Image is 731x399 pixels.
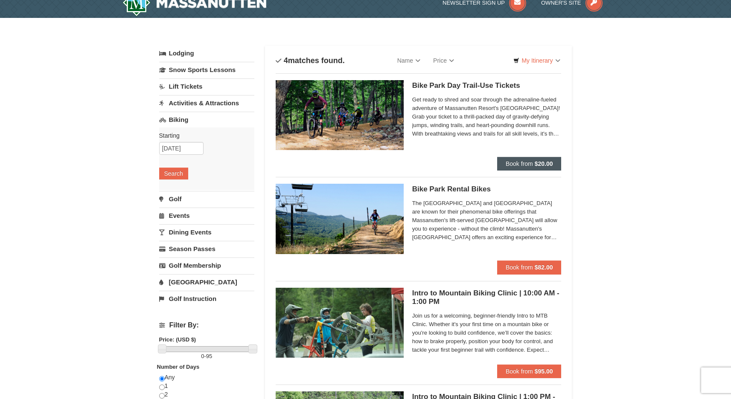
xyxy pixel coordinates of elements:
[159,168,188,179] button: Search
[535,264,553,271] strong: $82.00
[497,364,562,378] button: Book from $95.00
[159,257,254,273] a: Golf Membership
[276,80,404,150] img: 6619923-14-67e0640e.jpg
[284,56,288,65] span: 4
[157,364,200,370] strong: Number of Days
[159,352,254,361] label: -
[159,191,254,207] a: Golf
[535,160,553,167] strong: $20.00
[412,185,562,194] h5: Bike Park Rental Bikes
[159,291,254,306] a: Golf Instruction
[276,288,404,358] img: 6619923-41-e7b00406.jpg
[506,264,533,271] span: Book from
[276,56,345,65] h4: matches found.
[159,95,254,111] a: Activities & Attractions
[159,46,254,61] a: Lodging
[206,353,212,359] span: 95
[412,199,562,242] span: The [GEOGRAPHIC_DATA] and [GEOGRAPHIC_DATA] are known for their phenomenal bike offerings that Ma...
[391,52,427,69] a: Name
[159,112,254,127] a: Biking
[535,368,553,375] strong: $95.00
[506,368,533,375] span: Book from
[159,62,254,78] a: Snow Sports Lessons
[506,160,533,167] span: Book from
[159,336,196,343] strong: Price: (USD $)
[159,241,254,257] a: Season Passes
[159,274,254,290] a: [GEOGRAPHIC_DATA]
[427,52,460,69] a: Price
[159,131,248,140] label: Starting
[497,157,562,171] button: Book from $20.00
[159,78,254,94] a: Lift Tickets
[497,260,562,274] button: Book from $82.00
[201,353,204,359] span: 0
[276,184,404,254] img: 6619923-15-103d8a09.jpg
[412,289,562,306] h5: Intro to Mountain Biking Clinic | 10:00 AM - 1:00 PM
[159,321,254,329] h4: Filter By:
[159,208,254,223] a: Events
[412,95,562,138] span: Get ready to shred and soar through the adrenaline-fueled adventure of Massanutten Resort's [GEOG...
[412,81,562,90] h5: Bike Park Day Trail-Use Tickets
[159,224,254,240] a: Dining Events
[508,54,565,67] a: My Itinerary
[412,312,562,354] span: Join us for a welcoming, beginner-friendly Intro to MTB Clinic. Whether it's your first time on a...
